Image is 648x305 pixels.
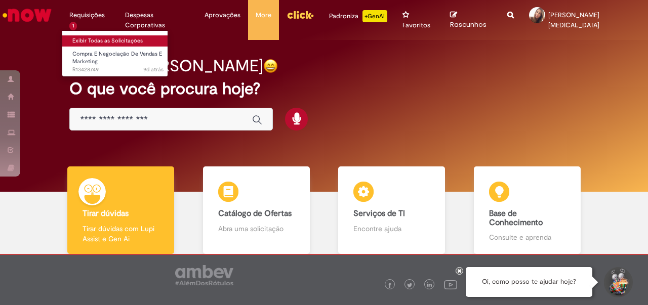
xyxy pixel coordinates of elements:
img: ServiceNow [1,5,53,25]
img: logo_footer_ambev_rotulo_gray.png [175,265,233,285]
span: [PERSON_NAME][MEDICAL_DATA] [548,11,599,29]
p: Tirar dúvidas com Lupi Assist e Gen Ai [83,224,159,244]
b: Base de Conhecimento [489,208,543,228]
img: logo_footer_linkedin.png [427,282,432,288]
p: Consulte e aprenda [489,232,565,242]
button: Iniciar Conversa de Suporte [602,267,633,297]
img: happy-face.png [263,59,278,73]
span: Requisições [69,10,105,20]
span: More [256,10,271,20]
div: Padroniza [329,10,387,22]
p: Abra uma solicitação [218,224,295,234]
a: Catálogo de Ofertas Abra uma solicitação [189,166,325,254]
a: Base de Conhecimento Consulte e aprenda [460,166,595,254]
div: Oi, como posso te ajudar hoje? [466,267,592,297]
span: 1 [69,22,77,30]
time: 19/08/2025 14:01:34 [143,66,164,73]
a: Serviços de TI Encontre ajuda [324,166,460,254]
span: 9d atrás [143,66,164,73]
img: logo_footer_facebook.png [387,283,392,288]
span: Compra E Negociação De Vendas E Marketing [72,50,162,66]
a: Exibir Todas as Solicitações [62,35,174,47]
p: +GenAi [362,10,387,22]
span: Despesas Corporativas [125,10,189,30]
span: Rascunhos [450,20,487,29]
span: Aprovações [205,10,240,20]
img: click_logo_yellow_360x200.png [287,7,314,22]
p: Encontre ajuda [353,224,430,234]
b: Serviços de TI [353,208,405,219]
span: Favoritos [402,20,430,30]
a: Aberto R13428749 : Compra E Negociação De Vendas E Marketing [62,49,174,70]
img: logo_footer_twitter.png [407,283,412,288]
img: logo_footer_youtube.png [444,278,457,291]
b: Catálogo de Ofertas [218,208,292,219]
b: Tirar dúvidas [83,208,129,219]
a: Tirar dúvidas Tirar dúvidas com Lupi Assist e Gen Ai [53,166,189,254]
a: Rascunhos [450,11,492,29]
h2: O que você procura hoje? [69,80,578,98]
span: R13428749 [72,66,164,74]
ul: Requisições [62,30,168,77]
